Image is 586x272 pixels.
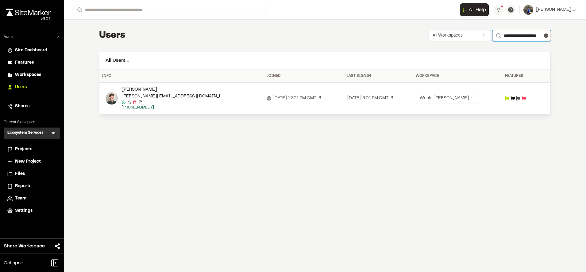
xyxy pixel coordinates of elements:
h3: Ecosystem Services [7,130,43,136]
button: Clear text [544,34,548,38]
p: Admin [4,34,14,40]
span: New Project [15,158,41,165]
div: Joined [267,73,342,79]
span: [PERSON_NAME] [536,6,571,13]
span: Users [15,84,27,91]
a: Reports [7,183,56,190]
div: Andrew Cook [121,86,220,110]
button: Search [492,30,503,41]
button: Search [74,5,85,15]
a: New Project [7,158,56,165]
a: Files [7,171,56,177]
div: [DATE] 5:01 PM GMT-3 [347,95,411,102]
span: 1 [127,58,129,63]
a: [PHONE_NUMBER] [121,106,154,109]
p: Current Workspace [4,120,60,125]
span: Collapse [4,259,23,267]
a: Workspaces [7,72,56,78]
a: Site Dashboard [7,47,56,54]
button: [PERSON_NAME] [523,5,576,15]
div: Oh geez...please don't... [6,16,51,22]
span: Share Workspace [4,242,45,250]
div: [DATE] 12:01 PM GMT-3 [267,95,342,102]
a: Users [7,84,56,91]
span: Reports [15,183,31,190]
div: Feature flags [505,96,536,101]
div: Last Signin [347,73,411,79]
img: Andrew Cook [106,92,118,104]
div: Features [505,73,536,79]
a: Projects [7,146,56,153]
a: Shares [7,103,56,110]
span: No reset password email sent [126,100,131,104]
span: Team [15,195,26,202]
span: Features [15,59,34,66]
span: Projects [15,146,32,153]
span: Files [15,171,25,177]
span: Shares [15,103,29,110]
a: Features [7,59,56,66]
a: [PERSON_NAME][EMAIL_ADDRESS][DOMAIN_NAME] [121,93,233,100]
span: Settings [15,207,33,214]
h1: Users [99,30,125,42]
div: Open AI Assistant [460,3,491,16]
button: Open AI Assistant [460,3,489,16]
div: [PERSON_NAME] [121,86,220,93]
img: rebrand.png [6,9,51,16]
span: Signed up via Web [267,96,271,101]
div: Info [102,73,262,79]
a: Settings [7,207,56,214]
div: Workspace [416,73,500,79]
img: User [523,5,533,15]
span: Site Dashboard [15,47,47,54]
a: Team [7,195,56,202]
h2: All Users [106,57,544,64]
span: Workspaces [15,72,41,78]
span: AI Help [469,6,486,14]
